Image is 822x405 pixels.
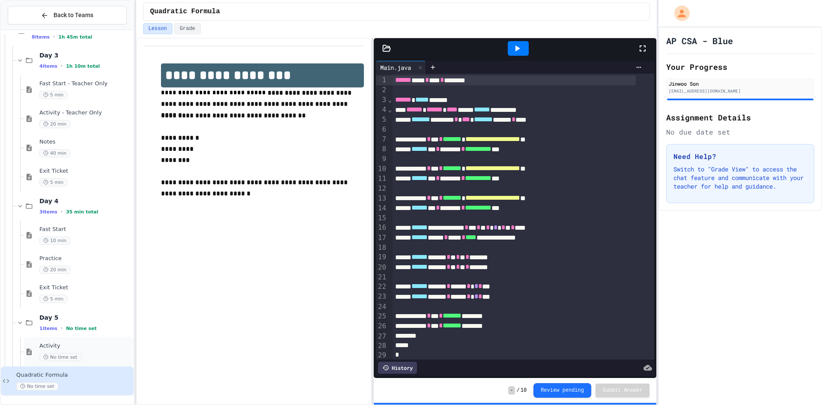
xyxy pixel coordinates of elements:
span: 1h 10m total [66,63,100,69]
div: Jinwoo Son [669,80,812,87]
span: / [517,387,520,394]
div: 20 [376,263,387,273]
p: Switch to "Grade View" to access the chat feature and communicate with your teacher for help and ... [673,165,807,191]
span: Fold line [387,105,393,114]
h2: Your Progress [666,61,814,73]
span: • [61,208,63,215]
div: 15 [376,213,387,223]
div: 17 [376,233,387,243]
div: 8 [376,144,387,154]
div: 2 [376,85,387,95]
span: Quadratic Formula [16,372,132,379]
div: 9 [376,154,387,164]
span: Practice [39,255,132,262]
div: 3 [376,95,387,105]
button: Lesson [143,23,173,34]
span: 20 min [39,120,70,128]
span: 5 min [39,178,67,186]
span: 40 min [39,149,70,157]
h2: Assignment Details [666,111,814,123]
div: 29 [376,351,387,360]
div: My Account [665,3,692,23]
span: No time set [66,326,97,331]
div: 22 [376,282,387,292]
div: History [378,362,417,374]
span: Notes [39,138,132,146]
div: [EMAIL_ADDRESS][DOMAIN_NAME] [669,88,812,94]
span: Fast Start [39,226,132,233]
span: Fast Start - Teacher Only [39,80,132,87]
h1: AP CSA - Blue [666,35,733,47]
span: 5 min [39,91,67,99]
span: Fold line [387,96,393,104]
span: 1h 45m total [58,34,92,40]
span: Back to Teams [54,11,93,20]
div: 7 [376,135,387,144]
span: Exit Ticket [39,284,132,291]
div: 4 [376,105,387,115]
span: Day 5 [39,314,132,321]
div: 28 [376,341,387,351]
div: 12 [376,184,387,193]
div: No due date set [666,127,814,137]
div: 14 [376,204,387,213]
div: 5 [376,115,387,125]
div: 6 [376,125,387,134]
div: 21 [376,273,387,282]
span: • [61,63,63,69]
div: Main.java [376,63,415,72]
span: 10 min [39,237,70,245]
span: No time set [39,353,81,361]
div: 11 [376,174,387,184]
span: Activity [39,342,132,350]
div: 19 [376,252,387,262]
span: 1 items [39,326,57,331]
span: 5 min [39,295,67,303]
div: 23 [376,292,387,302]
div: 27 [376,332,387,341]
div: Main.java [376,61,426,74]
span: • [53,33,55,40]
div: 1 [376,75,387,85]
button: Back to Teams [8,6,127,24]
div: 18 [376,243,387,252]
span: 3 items [39,209,57,215]
h3: Need Help? [673,151,807,162]
span: 4 items [39,63,57,69]
div: 16 [376,223,387,233]
button: Submit Answer [596,384,649,397]
span: 35 min total [66,209,98,215]
button: Grade [174,23,201,34]
button: Review pending [533,383,591,398]
div: 25 [376,312,387,321]
span: 20 min [39,266,70,274]
span: Submit Answer [602,387,643,394]
div: 24 [376,302,387,312]
span: Exit Ticket [39,168,132,175]
span: No time set [16,382,58,390]
span: 8 items [32,34,50,40]
span: • [61,325,63,332]
span: Activity - Teacher Only [39,109,132,117]
span: 10 [521,387,527,394]
div: 26 [376,321,387,331]
div: 10 [376,164,387,174]
span: - [508,386,515,395]
span: Day 3 [39,51,132,59]
div: 13 [376,194,387,204]
span: Quadratic Formula [150,6,220,17]
span: Day 4 [39,197,132,205]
